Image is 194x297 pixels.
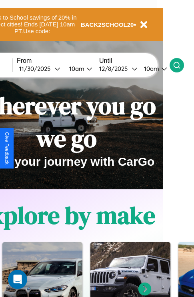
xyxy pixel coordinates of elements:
div: 12 / 8 / 2025 [99,65,132,72]
button: 11/30/2025 [17,64,63,73]
button: 10am [138,64,170,73]
button: 10am [63,64,95,73]
div: 11 / 30 / 2025 [19,65,54,72]
div: Give Feedback [4,132,10,165]
label: From [17,57,95,64]
label: Until [99,57,170,64]
div: 10am [140,65,161,72]
div: Open Intercom Messenger [8,270,27,289]
b: BACK2SCHOOL20 [81,21,134,28]
div: 10am [65,65,86,72]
